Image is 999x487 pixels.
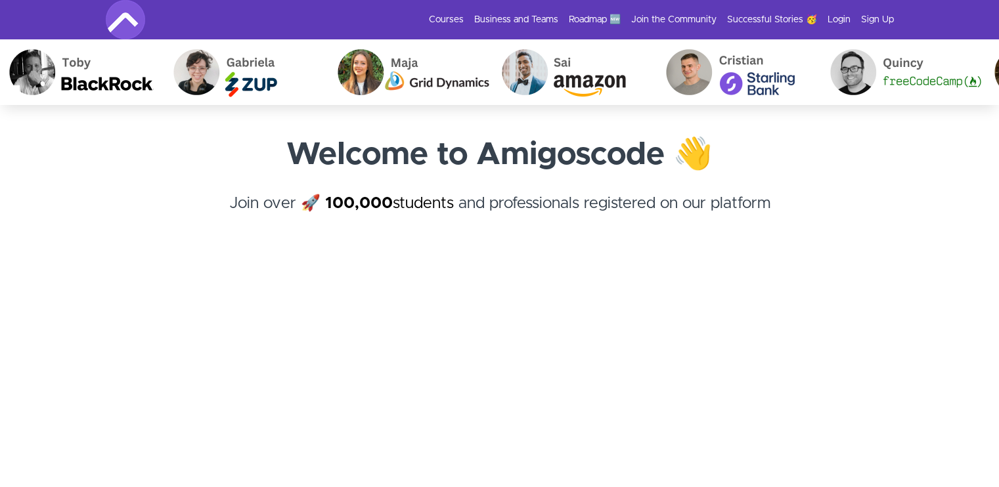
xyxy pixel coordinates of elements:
strong: 100,000 [325,196,393,211]
a: Sign Up [861,13,894,26]
img: Maja [327,39,491,105]
a: 100,000students [325,196,454,211]
a: Successful Stories 🥳 [727,13,817,26]
a: Roadmap 🆕 [569,13,621,26]
img: Cristian [655,39,820,105]
img: Quincy [820,39,984,105]
a: Business and Teams [474,13,558,26]
img: Gabriela [163,39,327,105]
a: Login [828,13,851,26]
h4: Join over 🚀 and professionals registered on our platform [106,192,894,239]
strong: Welcome to Amigoscode 👋 [286,139,713,171]
img: Sai [491,39,655,105]
a: Join the Community [631,13,717,26]
a: Courses [429,13,464,26]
